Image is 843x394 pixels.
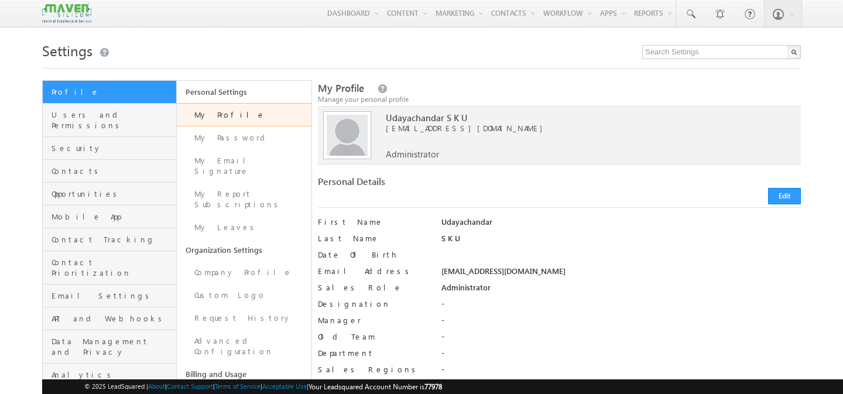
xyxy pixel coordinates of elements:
[84,381,442,392] span: © 2025 LeadSquared | | | | |
[309,382,442,391] span: Your Leadsquared Account Number is
[424,382,442,391] span: 77978
[177,363,311,385] a: Billing and Usage
[441,331,801,348] div: -
[441,315,801,331] div: -
[52,290,173,301] span: Email Settings
[318,249,429,260] label: Date Of Birth
[441,282,801,299] div: Administrator
[768,188,801,204] button: Edit
[386,123,772,133] span: [EMAIL_ADDRESS][DOMAIN_NAME]
[318,299,429,309] label: Designation
[177,330,311,363] a: Advanced Configuration
[441,266,801,282] div: [EMAIL_ADDRESS][DOMAIN_NAME]
[177,307,311,330] a: Request History
[43,228,176,251] a: Contact Tracking
[318,266,429,276] label: Email Address
[148,382,165,390] a: About
[43,251,176,285] a: Contact Prioritization
[177,261,311,284] a: Company Profile
[441,233,801,249] div: S K U
[318,176,553,193] div: Personal Details
[43,183,176,205] a: Opportunities
[318,282,429,293] label: Sales Role
[177,183,311,216] a: My Report Subscriptions
[318,315,429,326] label: Manager
[441,364,801,381] div: -
[386,149,439,159] span: Administrator
[42,3,91,23] img: Custom Logo
[52,313,173,324] span: API and Webhooks
[318,364,429,375] label: Sales Regions
[441,299,801,315] div: -
[177,284,311,307] a: Custom Logo
[441,217,801,233] div: Udayachandar
[43,205,176,228] a: Mobile App
[43,104,176,137] a: Users and Permissions
[52,211,173,222] span: Mobile App
[52,336,173,357] span: Data Management and Privacy
[318,81,364,95] span: My Profile
[52,369,173,380] span: Analytics
[52,189,173,199] span: Opportunities
[52,109,173,131] span: Users and Permissions
[167,382,213,390] a: Contact Support
[52,87,173,97] span: Profile
[43,137,176,160] a: Security
[177,216,311,239] a: My Leaves
[318,217,429,227] label: First Name
[177,103,311,126] a: My Profile
[318,348,429,358] label: Department
[177,239,311,261] a: Organization Settings
[642,45,801,59] input: Search Settings
[43,364,176,386] a: Analytics
[52,143,173,153] span: Security
[43,81,176,104] a: Profile
[43,160,176,183] a: Contacts
[318,94,801,105] div: Manage your personal profile
[177,126,311,149] a: My Password
[177,149,311,183] a: My Email Signature
[43,307,176,330] a: API and Webhooks
[318,233,429,244] label: Last Name
[318,331,429,342] label: Old Team
[262,382,307,390] a: Acceptable Use
[177,81,311,103] a: Personal Settings
[52,257,173,278] span: Contact Prioritization
[441,348,801,364] div: -
[43,330,176,364] a: Data Management and Privacy
[215,382,261,390] a: Terms of Service
[52,234,173,245] span: Contact Tracking
[52,166,173,176] span: Contacts
[386,112,772,123] span: Udayachandar S K U
[42,41,92,60] span: Settings
[43,285,176,307] a: Email Settings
